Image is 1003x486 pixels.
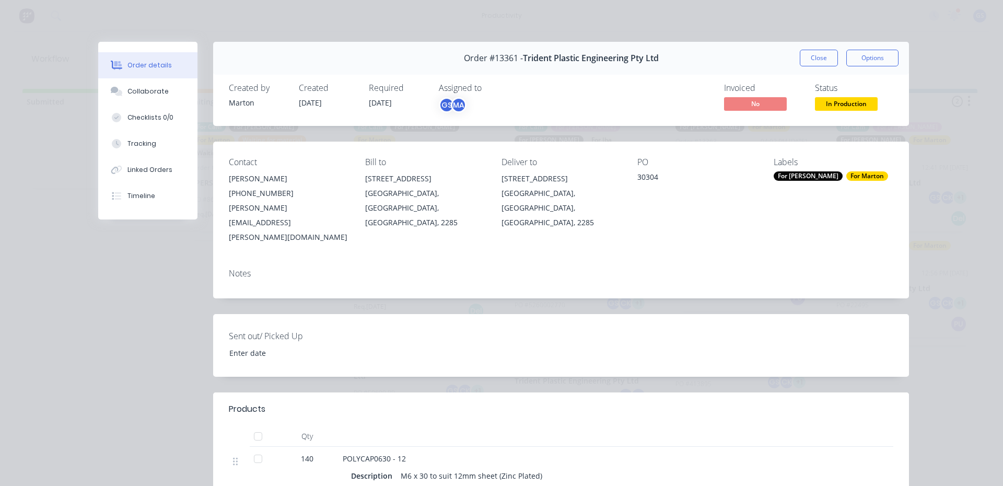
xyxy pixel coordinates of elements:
[229,269,893,279] div: Notes
[846,50,899,66] button: Options
[301,453,313,464] span: 140
[299,83,356,93] div: Created
[229,171,348,186] div: [PERSON_NAME]
[369,83,426,93] div: Required
[815,97,878,113] button: In Production
[501,186,621,230] div: [GEOGRAPHIC_DATA], [GEOGRAPHIC_DATA], [GEOGRAPHIC_DATA], 2285
[229,403,265,415] div: Products
[439,97,454,113] div: GS
[229,157,348,167] div: Contact
[501,171,621,186] div: [STREET_ADDRESS]
[365,157,485,167] div: Bill to
[815,83,893,93] div: Status
[343,454,406,464] span: POLYCAP0630 - 12
[774,157,893,167] div: Labels
[127,139,156,148] div: Tracking
[369,98,392,108] span: [DATE]
[464,53,523,63] span: Order #13361 -
[351,468,396,483] div: Description
[127,113,173,122] div: Checklists 0/0
[98,157,197,183] button: Linked Orders
[774,171,843,181] div: For [PERSON_NAME]
[815,97,878,110] span: In Production
[439,97,466,113] button: GSMA
[501,157,621,167] div: Deliver to
[229,97,286,108] div: Marton
[451,97,466,113] div: MA
[222,345,352,361] input: Enter date
[396,468,546,483] div: M6 x 30 to suit 12mm sheet (Zinc Plated)
[229,186,348,201] div: [PHONE_NUMBER]
[98,78,197,105] button: Collaborate
[365,171,485,186] div: [STREET_ADDRESS]
[637,157,757,167] div: PO
[846,171,888,181] div: For Marton
[229,83,286,93] div: Created by
[523,53,659,63] span: Trident Plastic Engineering Pty Ltd
[276,426,339,447] div: Qty
[127,61,172,70] div: Order details
[439,83,543,93] div: Assigned to
[365,171,485,230] div: [STREET_ADDRESS][GEOGRAPHIC_DATA], [GEOGRAPHIC_DATA], [GEOGRAPHIC_DATA], 2285
[501,171,621,230] div: [STREET_ADDRESS][GEOGRAPHIC_DATA], [GEOGRAPHIC_DATA], [GEOGRAPHIC_DATA], 2285
[98,52,197,78] button: Order details
[98,105,197,131] button: Checklists 0/0
[724,97,787,110] span: No
[127,165,172,175] div: Linked Orders
[724,83,802,93] div: Invoiced
[637,171,757,186] div: 30304
[127,87,169,96] div: Collaborate
[800,50,838,66] button: Close
[229,201,348,245] div: [PERSON_NAME][EMAIL_ADDRESS][PERSON_NAME][DOMAIN_NAME]
[127,191,155,201] div: Timeline
[299,98,322,108] span: [DATE]
[98,183,197,209] button: Timeline
[229,171,348,245] div: [PERSON_NAME][PHONE_NUMBER][PERSON_NAME][EMAIL_ADDRESS][PERSON_NAME][DOMAIN_NAME]
[229,330,359,342] label: Sent out/ Picked Up
[365,186,485,230] div: [GEOGRAPHIC_DATA], [GEOGRAPHIC_DATA], [GEOGRAPHIC_DATA], 2285
[98,131,197,157] button: Tracking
